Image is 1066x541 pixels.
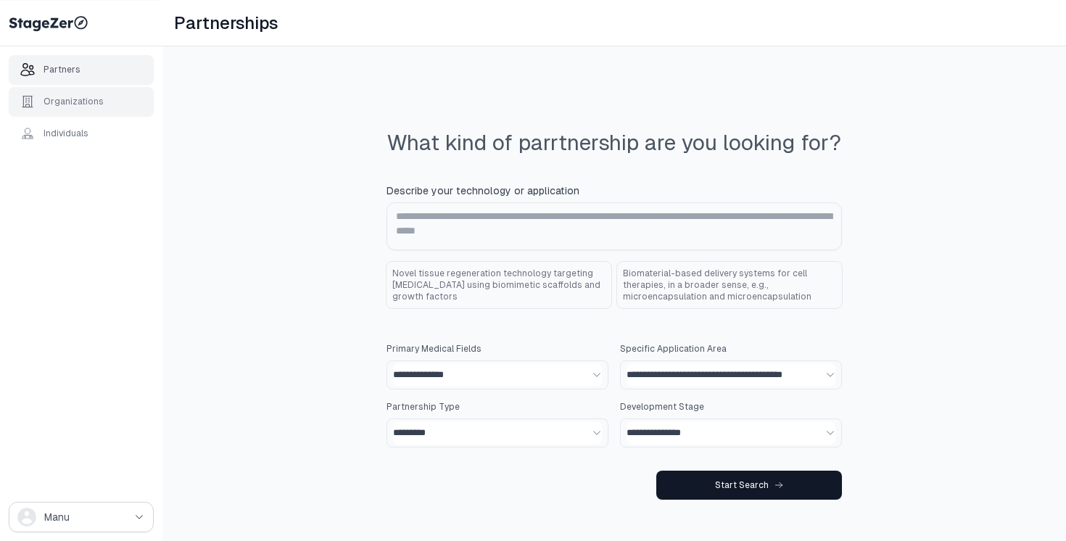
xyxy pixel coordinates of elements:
span: Describe your technology or application [387,183,579,198]
span: Specific Application Area [620,343,727,355]
span: Partnership Type [387,401,460,413]
div: Start Search [715,479,783,491]
button: Start Search [656,471,842,500]
span: Development Stage [620,401,704,413]
div: Partners [44,64,80,75]
div: Organizations [44,96,104,107]
button: drop down button [9,502,154,532]
h1: Partnerships [174,12,278,35]
span: Manu [44,510,70,524]
button: Biomaterial-based delivery systems for cell therapies, in a broader sense, e.g., microencapsulati... [617,262,842,308]
a: Organizations [9,87,154,116]
span: Primary Medical Fields [387,343,482,355]
a: Individuals [9,119,154,148]
button: Novel tissue regeneration technology targeting [MEDICAL_DATA] using biomimetic scaffolds and grow... [387,262,611,308]
div: What kind of parrtnership are you looking for? [387,130,841,156]
div: Individuals [44,128,88,139]
a: Partners [9,55,154,84]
